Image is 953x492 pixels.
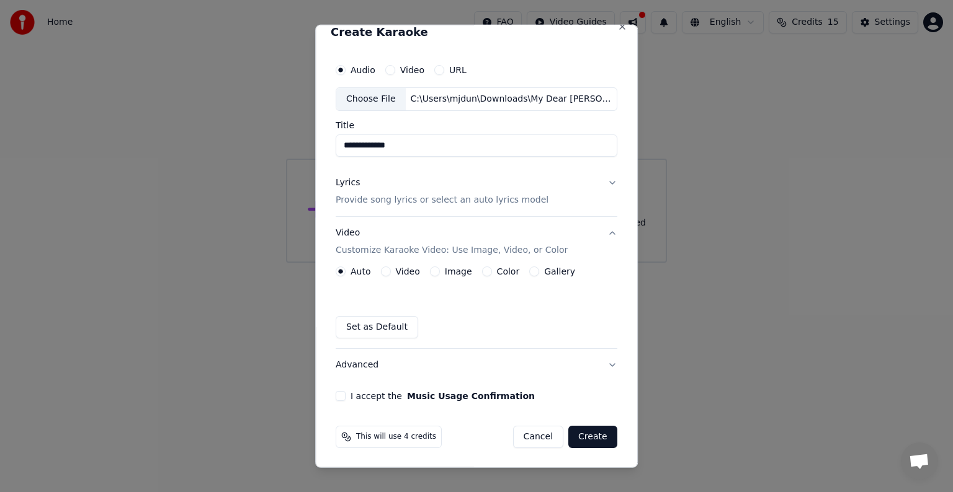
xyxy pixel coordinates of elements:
button: Cancel [513,426,563,448]
button: Create [568,426,617,448]
label: Auto [351,267,371,276]
div: Video [336,227,568,257]
button: Set as Default [336,316,418,338]
button: VideoCustomize Karaoke Video: Use Image, Video, or Color [336,217,617,266]
span: This will use 4 credits [356,432,436,442]
button: LyricsProvide song lyrics or select an auto lyrics model [336,167,617,216]
label: Gallery [544,267,575,276]
button: Advanced [336,349,617,381]
div: Lyrics [336,177,360,189]
button: I accept the [407,392,535,400]
p: Provide song lyrics or select an auto lyrics model [336,194,548,206]
div: VideoCustomize Karaoke Video: Use Image, Video, or Color [336,266,617,348]
label: I accept the [351,392,535,400]
label: URL [449,66,467,74]
label: Video [396,267,420,276]
h2: Create Karaoke [331,27,622,38]
p: Customize Karaoke Video: Use Image, Video, or Color [336,244,568,257]
label: Color [497,267,520,276]
label: Audio [351,66,375,74]
label: Image [445,267,472,276]
div: Choose File [336,88,406,110]
div: C:\Users\mjdun\Downloads\My Dear [PERSON_NAME] (Cover).mp3 [406,93,617,105]
label: Video [400,66,424,74]
label: Title [336,121,617,130]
